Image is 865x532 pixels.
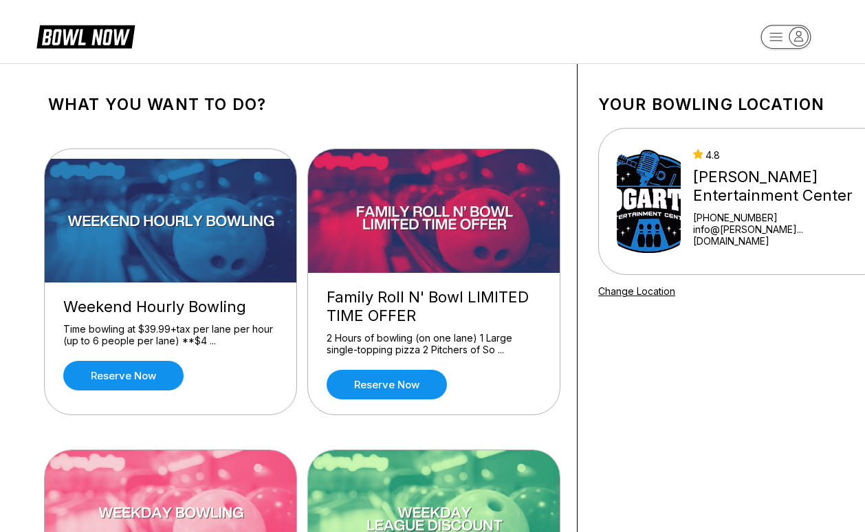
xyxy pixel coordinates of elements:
[45,159,298,282] img: Weekend Hourly Bowling
[63,361,184,390] a: Reserve now
[308,149,561,273] img: Family Roll N' Bowl LIMITED TIME OFFER
[327,370,447,399] a: Reserve now
[617,150,681,253] img: Bogart's Entertainment Center
[327,288,541,325] div: Family Roll N' Bowl LIMITED TIME OFFER
[48,95,556,114] h1: What you want to do?
[598,285,675,297] a: Change Location
[63,298,278,316] div: Weekend Hourly Bowling
[63,323,278,347] div: Time bowling at $39.99+tax per lane per hour (up to 6 people per lane) **$4 ...
[327,332,541,356] div: 2 Hours of bowling (on one lane) 1 Large single-topping pizza 2 Pitchers of So ...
